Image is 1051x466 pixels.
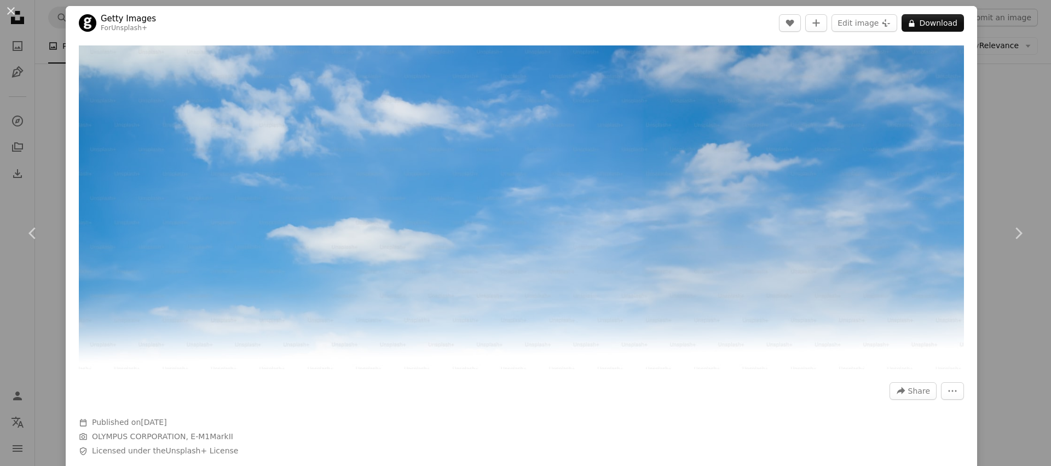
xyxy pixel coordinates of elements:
[79,14,96,32] img: Go to Getty Images's profile
[941,382,964,400] button: More Actions
[101,13,156,24] a: Getty Images
[79,45,964,369] button: Zoom in on this image
[908,383,930,399] span: Share
[831,14,897,32] button: Edit image
[985,181,1051,286] a: Next
[805,14,827,32] button: Add to Collection
[111,24,147,32] a: Unsplash+
[79,45,964,369] img: Sky Cloud Blue Background Paronama Web Cloudy summer Winter Season Day, Light Beauty Horizon Spri...
[166,446,239,455] a: Unsplash+ License
[779,14,801,32] button: Like
[92,446,238,457] span: Licensed under the
[92,432,233,442] button: OLYMPUS CORPORATION, E-M1MarkII
[92,418,167,427] span: Published on
[141,418,166,427] time: December 4, 2024 at 2:02:46 PM CST
[101,24,156,33] div: For
[902,14,964,32] button: Download
[890,382,937,400] button: Share this image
